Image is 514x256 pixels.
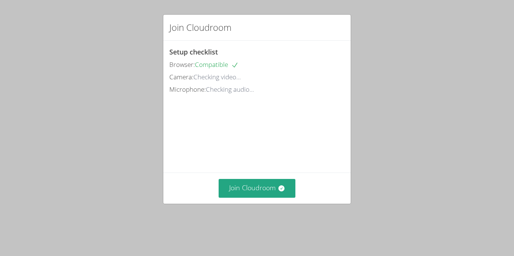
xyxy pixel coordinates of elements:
[169,73,193,81] span: Camera:
[206,85,254,94] span: Checking audio...
[195,60,239,69] span: Compatible
[193,73,241,81] span: Checking video...
[169,85,206,94] span: Microphone:
[219,179,296,197] button: Join Cloudroom
[169,21,231,34] h2: Join Cloudroom
[169,47,218,56] span: Setup checklist
[169,60,195,69] span: Browser:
